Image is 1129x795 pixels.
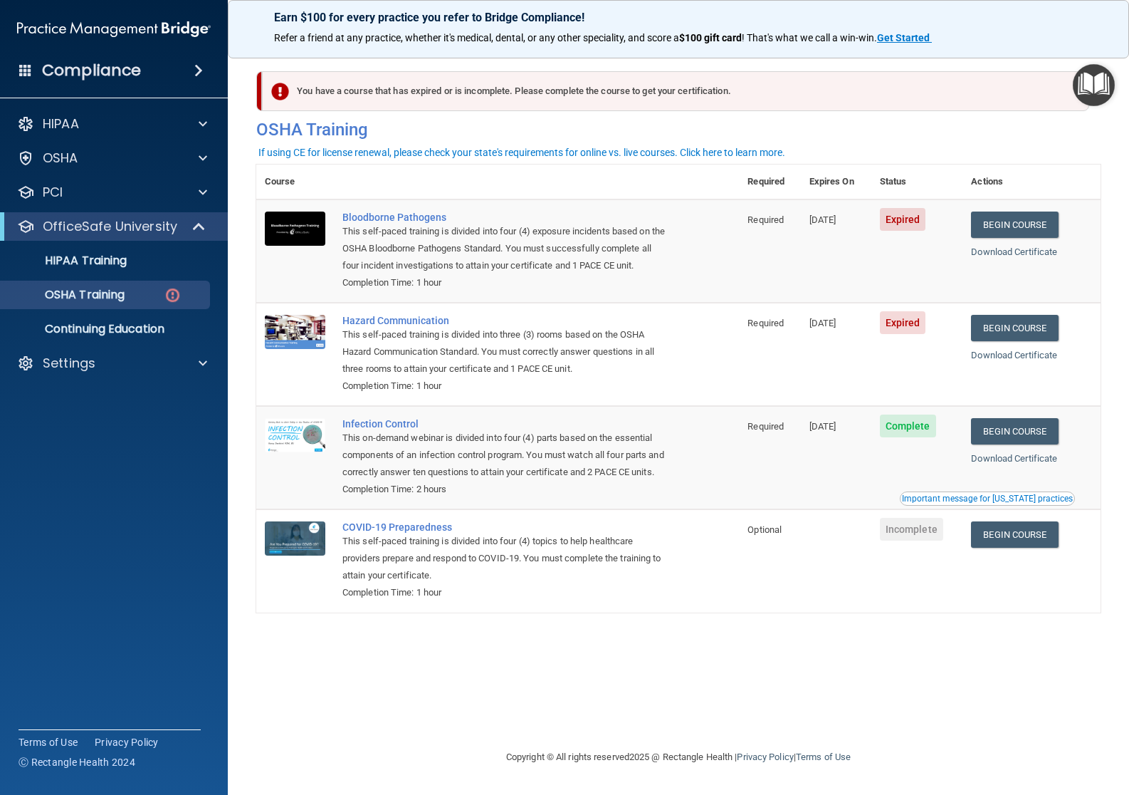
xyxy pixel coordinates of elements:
span: [DATE] [809,318,836,328]
div: Completion Time: 1 hour [342,584,668,601]
div: This self-paced training is divided into four (4) topics to help healthcare providers prepare and... [342,533,668,584]
a: Download Certificate [971,350,1057,360]
th: Expires On [801,165,871,199]
strong: Get Started [877,32,930,43]
a: Download Certificate [971,453,1057,464]
span: Incomplete [880,518,943,541]
a: Begin Course [971,315,1058,341]
p: OSHA Training [9,288,125,302]
button: Open Resource Center [1073,64,1115,106]
a: Get Started [877,32,932,43]
a: Begin Course [971,212,1058,238]
span: Required [747,421,784,432]
p: OfficeSafe University [43,218,177,235]
span: ! That's what we call a win-win. [742,32,877,43]
span: Ⓒ Rectangle Health 2024 [19,755,135,769]
a: Bloodborne Pathogens [342,212,668,223]
th: Status [871,165,963,199]
a: Privacy Policy [95,735,159,749]
div: Completion Time: 2 hours [342,481,668,498]
a: Privacy Policy [737,752,793,762]
a: Terms of Use [19,735,78,749]
button: If using CE for license renewal, please check your state's requirements for online vs. live cours... [256,145,787,160]
a: OfficeSafe University [17,218,206,235]
div: Completion Time: 1 hour [342,378,668,395]
a: Infection Control [342,418,668,430]
div: This self-paced training is divided into four (4) exposure incidents based on the OSHA Bloodborne... [342,223,668,274]
a: PCI [17,184,207,201]
strong: $100 gift card [679,32,742,43]
div: If using CE for license renewal, please check your state's requirements for online vs. live cours... [258,147,785,157]
p: PCI [43,184,63,201]
h4: Compliance [42,61,141,80]
div: Important message for [US_STATE] practices [902,494,1073,503]
a: COVID-19 Preparedness [342,521,668,533]
div: Copyright © All rights reserved 2025 @ Rectangle Health | | [419,734,938,780]
div: Completion Time: 1 hour [342,274,668,291]
th: Actions [962,165,1101,199]
div: You have a course that has expired or is incomplete. Please complete the course to get your certi... [262,71,1089,111]
span: Required [747,214,784,225]
a: Download Certificate [971,246,1057,257]
p: Settings [43,355,95,372]
span: [DATE] [809,214,836,225]
span: Required [747,318,784,328]
p: Continuing Education [9,322,204,336]
th: Course [256,165,334,199]
h4: OSHA Training [256,120,1101,140]
a: Hazard Communication [342,315,668,326]
img: danger-circle.6113f641.png [164,286,182,304]
img: exclamation-circle-solid-danger.72ef9ffc.png [271,83,289,100]
span: [DATE] [809,421,836,432]
span: Optional [747,524,782,535]
p: OSHA [43,150,78,167]
span: Complete [880,415,936,437]
span: Refer a friend at any practice, whether it's medical, dental, or any other speciality, and score a [274,32,679,43]
p: HIPAA Training [9,254,127,268]
a: Settings [17,355,207,372]
th: Required [739,165,800,199]
span: Expired [880,208,926,231]
a: HIPAA [17,115,207,132]
p: Earn $100 for every practice you refer to Bridge Compliance! [274,11,1083,24]
div: This on-demand webinar is divided into four (4) parts based on the essential components of an inf... [342,430,668,481]
img: PMB logo [17,15,211,43]
a: Begin Course [971,521,1058,548]
span: Expired [880,311,926,334]
div: This self-paced training is divided into three (3) rooms based on the OSHA Hazard Communication S... [342,326,668,378]
p: HIPAA [43,115,79,132]
a: Begin Course [971,418,1058,445]
button: Read this if you are a dental practitioner in the state of CA [900,492,1075,506]
a: OSHA [17,150,207,167]
a: Terms of Use [796,752,851,762]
